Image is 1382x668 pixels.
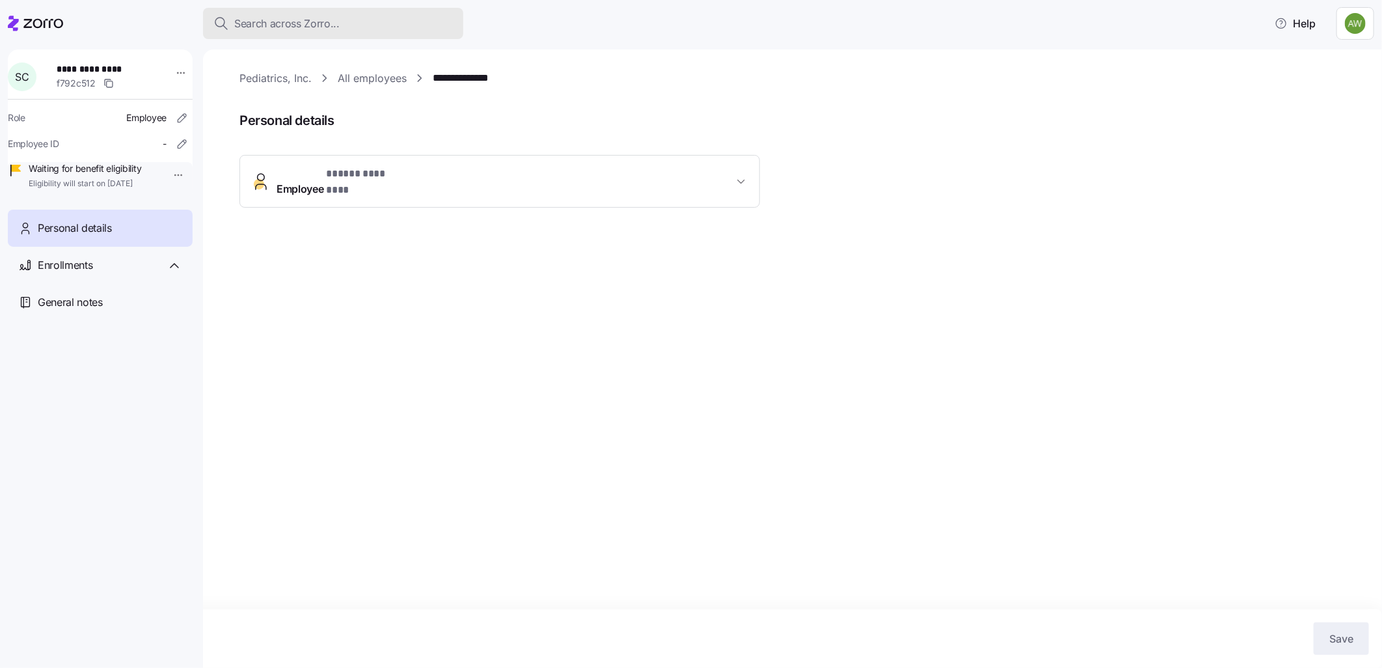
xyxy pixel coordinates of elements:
span: Waiting for benefit eligibility [29,162,141,175]
span: f792c512 [57,77,96,90]
span: Employee ID [8,137,59,150]
a: All employees [338,70,407,87]
span: Personal details [239,110,1364,132]
span: S C [15,72,29,82]
span: Enrollments [38,257,92,273]
span: Personal details [38,220,112,236]
span: Search across Zorro... [234,16,340,32]
span: Employee [126,111,167,124]
a: Pediatrics, Inc. [239,70,312,87]
span: General notes [38,294,103,311]
img: 187a7125535df60c6aafd4bbd4ff0edb [1345,13,1366,34]
span: Employee [277,166,407,197]
span: Role [8,111,25,124]
button: Save [1314,622,1369,655]
span: - [163,137,167,150]
button: Help [1264,10,1326,36]
button: Search across Zorro... [203,8,463,39]
span: Eligibility will start on [DATE] [29,178,141,189]
span: Save [1329,631,1353,647]
span: Help [1275,16,1316,31]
